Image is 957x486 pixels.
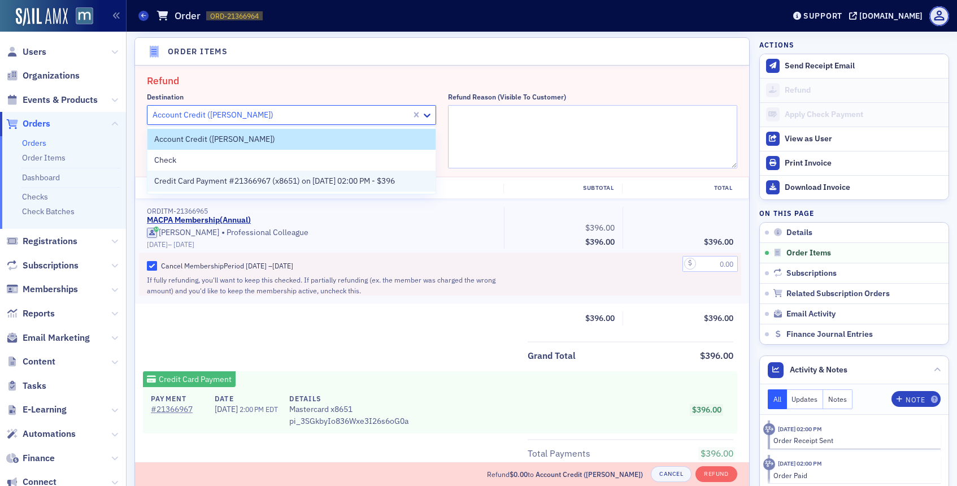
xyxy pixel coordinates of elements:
[651,466,691,482] button: Cancel
[510,470,528,479] span: $0.00
[786,289,890,299] span: Related Subscription Orders
[773,435,933,445] div: Order Receipt Sent
[760,127,949,151] button: View as User
[68,7,93,27] a: View Homepage
[859,11,923,21] div: [DOMAIN_NAME]
[6,235,77,248] a: Registrations
[147,261,157,271] input: Cancel MembershipPeriod [DATE] –[DATE]
[773,470,933,480] div: Order Paid
[622,183,741,192] div: Total
[528,349,580,363] span: Grand Total
[147,93,184,101] div: Destination
[849,12,926,20] button: [DOMAIN_NAME]
[929,6,949,26] span: Profile
[23,283,78,296] span: Memberships
[246,261,267,270] span: [DATE]
[151,393,203,403] h4: Payment
[23,118,50,130] span: Orders
[240,405,264,414] span: 2:00 PM
[778,459,822,467] time: 10/10/2025 02:00 PM
[682,256,738,272] input: 0.00
[823,389,852,409] button: Notes
[763,423,775,435] div: Activity
[221,227,225,238] span: •
[23,235,77,248] span: Registrations
[289,403,408,415] span: Mastercard x8651
[22,153,66,163] a: Order Items
[161,261,293,270] span: Cancel Membership Period –
[785,85,943,96] div: Refund
[23,94,98,106] span: Events & Products
[785,61,943,71] div: Send Receipt Email
[528,447,590,461] div: Total Payments
[891,391,941,407] button: Note
[168,46,228,58] h4: Order Items
[6,46,46,58] a: Users
[763,458,775,470] div: Activity
[786,248,831,258] span: Order Items
[701,448,733,459] span: $396.00
[6,118,50,130] a: Orders
[159,228,219,238] div: [PERSON_NAME]
[215,393,277,403] h4: Date
[23,428,76,440] span: Automations
[906,397,925,403] div: Note
[448,93,566,101] div: Refund Reason (Visible to Customer)
[175,9,201,23] h1: Order
[23,46,46,58] span: Users
[173,240,194,249] span: [DATE]
[785,183,943,193] div: Download Invoice
[147,73,737,88] h2: Refund
[23,355,55,368] span: Content
[154,175,395,187] span: Credit Card Payment #21366967 (x8651) on [DATE] 02:00 PM - $396
[700,350,733,361] span: $396.00
[23,332,90,344] span: Email Marketing
[22,206,75,216] a: Check Batches
[6,452,55,465] a: Finance
[503,183,622,192] div: Subtotal
[151,403,203,415] a: #21366967
[22,192,48,202] a: Checks
[704,237,733,247] span: $396.00
[147,207,496,215] div: ORDITM-21366965
[147,240,496,249] div: –
[786,268,837,279] span: Subscriptions
[147,215,251,225] a: MACPA Membership(Annual)
[585,237,615,247] span: $396.00
[6,307,55,320] a: Reports
[6,332,90,344] a: Email Marketing
[760,54,949,78] button: Send Receipt Email
[16,8,68,26] a: SailAMX
[23,380,46,392] span: Tasks
[803,11,842,21] div: Support
[768,389,787,409] button: All
[528,447,594,461] span: Total Payments
[210,11,259,21] span: ORD-21366964
[289,393,408,427] div: pi_3SGkbyIo836Wxe3I26s6oG0a
[6,283,78,296] a: Memberships
[22,138,46,148] a: Orders
[147,228,219,238] a: [PERSON_NAME]
[23,70,80,82] span: Organizations
[22,172,60,183] a: Dashboard
[786,329,873,340] span: Finance Journal Entries
[76,7,93,25] img: SailAMX
[147,275,495,294] span: If fully refunding, you'll want to keep this checked. If partially refunding (ex. the member was ...
[6,70,80,82] a: Organizations
[6,355,55,368] a: Content
[704,313,733,323] span: $396.00
[778,425,822,433] time: 10/10/2025 02:00 PM
[215,404,240,414] span: [DATE]
[785,158,943,168] div: Print Invoice
[695,466,737,482] button: Refund
[147,240,168,249] span: [DATE]
[760,175,949,199] a: Download Invoice
[154,154,176,166] span: Check
[585,313,615,323] span: $396.00
[786,228,812,238] span: Details
[23,307,55,320] span: Reports
[143,371,236,387] div: Credit Card Payment
[6,403,67,416] a: E-Learning
[487,469,643,479] span: Refund to
[6,259,79,272] a: Subscriptions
